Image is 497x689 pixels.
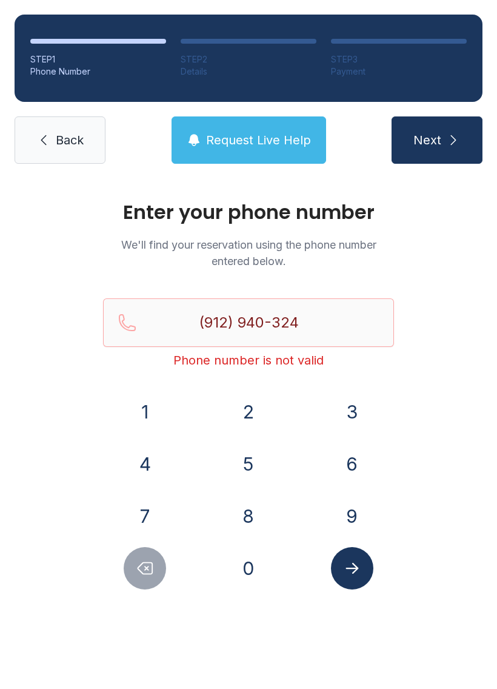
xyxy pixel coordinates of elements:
button: 9 [331,495,373,537]
div: Phone number is not valid [103,352,394,369]
button: 7 [124,495,166,537]
button: 3 [331,391,373,433]
button: 4 [124,443,166,485]
p: We'll find your reservation using the phone number entered below. [103,237,394,269]
div: STEP 3 [331,53,467,66]
button: 1 [124,391,166,433]
div: STEP 1 [30,53,166,66]
button: 6 [331,443,373,485]
div: Payment [331,66,467,78]
div: Phone Number [30,66,166,78]
button: 5 [227,443,270,485]
button: 2 [227,391,270,433]
span: Request Live Help [206,132,311,149]
button: 0 [227,547,270,590]
input: Reservation phone number [103,298,394,347]
span: Back [56,132,84,149]
h1: Enter your phone number [103,203,394,222]
div: Details [181,66,316,78]
span: Next [413,132,441,149]
button: 8 [227,495,270,537]
button: Submit lookup form [331,547,373,590]
button: Delete number [124,547,166,590]
div: STEP 2 [181,53,316,66]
